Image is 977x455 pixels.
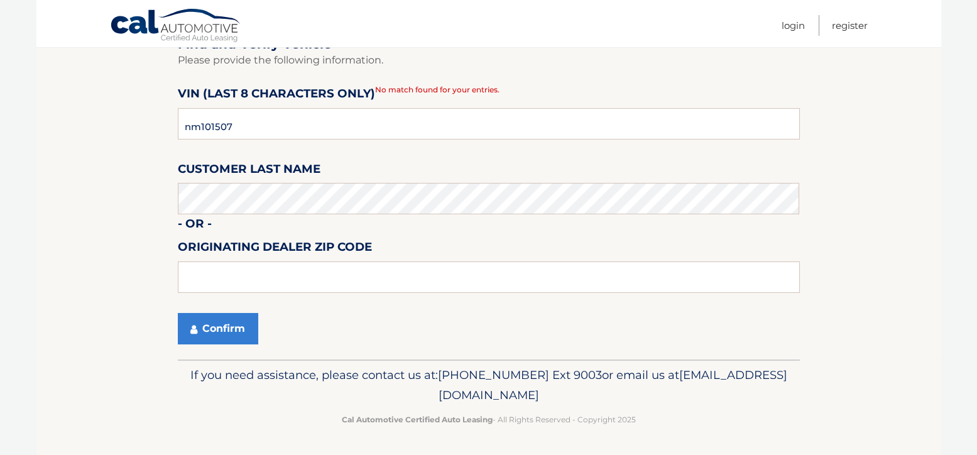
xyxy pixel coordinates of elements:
button: Confirm [178,313,258,344]
label: Originating Dealer Zip Code [178,238,372,261]
label: - or - [178,214,212,238]
label: VIN (last 8 characters only) [178,84,375,107]
a: Cal Automotive [110,8,242,45]
span: No match found for your entries. [375,85,499,94]
label: Customer Last Name [178,160,320,183]
p: - All Rights Reserved - Copyright 2025 [186,413,792,426]
span: [EMAIL_ADDRESS][DOMAIN_NAME] [439,368,787,402]
strong: Cal Automotive Certified Auto Leasing [342,415,493,424]
p: If you need assistance, please contact us at: or email us at [186,365,792,405]
a: Login [782,15,805,36]
a: Register [832,15,868,36]
span: [PHONE_NUMBER] Ext 9003 [438,368,602,382]
p: Please provide the following information. [178,52,800,69]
